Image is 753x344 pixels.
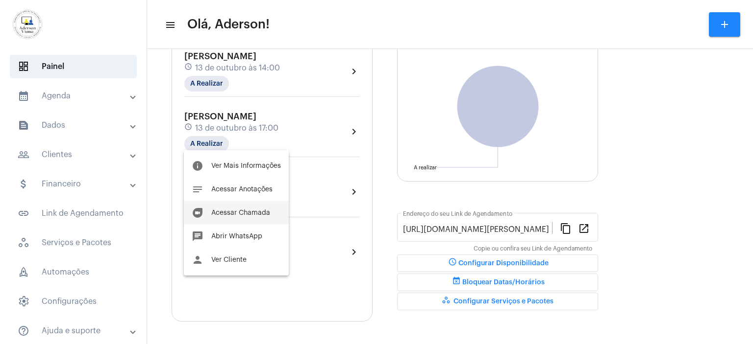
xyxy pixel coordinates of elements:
mat-icon: info [192,160,203,172]
span: Ver Mais Informações [211,162,281,169]
span: Abrir WhatsApp [211,233,262,240]
span: Ver Cliente [211,256,247,263]
mat-icon: notes [192,183,203,195]
mat-icon: chat [192,230,203,242]
mat-icon: person [192,254,203,266]
span: Acessar Chamada [211,209,270,216]
mat-icon: duo [192,207,203,219]
span: Acessar Anotações [211,186,273,193]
